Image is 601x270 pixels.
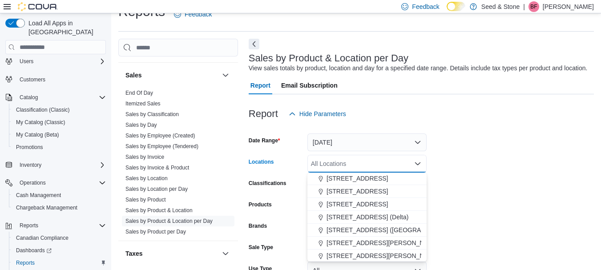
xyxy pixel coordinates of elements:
span: Classification (Classic) [16,106,70,113]
input: Dark Mode [447,2,465,11]
button: Reports [2,219,109,232]
span: Reports [16,220,106,231]
button: Catalog [2,91,109,104]
h3: Taxes [125,249,143,258]
span: Sales by Classification [125,111,179,118]
button: Promotions [9,141,109,153]
span: My Catalog (Classic) [16,119,65,126]
button: [DATE] [307,133,427,151]
button: Operations [2,177,109,189]
span: Customers [20,76,45,83]
span: Catalog [16,92,106,103]
p: [PERSON_NAME] [543,1,594,12]
span: Sales by Invoice [125,153,164,161]
a: Feedback [170,5,215,23]
label: Sale Type [249,244,273,251]
h3: Report [249,109,278,119]
button: Inventory [16,160,45,170]
span: Catalog [20,94,38,101]
span: My Catalog (Classic) [12,117,106,128]
a: Canadian Compliance [12,233,72,243]
span: Users [16,56,106,67]
a: Dashboards [9,244,109,257]
div: Sales [118,88,238,241]
button: Reports [9,257,109,269]
p: Seed & Stone [481,1,520,12]
span: Inventory [20,161,41,169]
span: Reports [12,258,106,268]
span: Promotions [16,144,43,151]
span: Sales by Day [125,121,157,129]
button: Users [16,56,37,67]
button: Catalog [16,92,41,103]
button: Operations [16,177,49,188]
span: Canadian Compliance [12,233,106,243]
span: BF [530,1,537,12]
p: | [523,1,525,12]
button: Inventory [2,159,109,171]
a: Classification (Classic) [12,105,73,115]
button: Taxes [125,249,218,258]
span: Itemized Sales [125,100,161,107]
button: Chargeback Management [9,201,109,214]
label: Date Range [249,137,280,144]
span: Customers [16,74,106,85]
button: Users [2,55,109,68]
span: Sales by Product & Location per Day [125,218,213,225]
a: Sales by Day [125,122,157,128]
a: Promotions [12,142,47,153]
a: Sales by Invoice & Product [125,165,189,171]
button: My Catalog (Classic) [9,116,109,129]
label: Brands [249,222,267,230]
a: Reports [12,258,38,268]
a: Sales by Employee (Tendered) [125,143,198,149]
a: Sales by Employee (Created) [125,133,195,139]
span: Sales by Product per Day [125,228,186,235]
span: Email Subscription [281,77,338,94]
span: Dashboards [12,245,106,256]
a: Customers [16,74,49,85]
span: Sales by Invoice & Product [125,164,189,171]
a: Sales by Product & Location [125,207,193,214]
span: Cash Management [12,190,106,201]
span: End Of Day [125,89,153,97]
a: Sales by Invoice [125,154,164,160]
a: Sales by Product & Location per Day [125,218,213,224]
span: Chargeback Management [16,204,77,211]
a: Cash Management [12,190,65,201]
span: My Catalog (Beta) [12,129,106,140]
span: Sales by Location per Day [125,185,188,193]
img: Cova [18,2,58,11]
span: Hide Parameters [299,109,346,118]
span: Feedback [185,10,212,19]
span: Sales by Employee (Tendered) [125,143,198,150]
span: Users [20,58,33,65]
span: Promotions [12,142,106,153]
button: Canadian Compliance [9,232,109,244]
label: Locations [249,158,274,165]
div: Brian Furman [528,1,539,12]
h3: Sales [125,71,142,80]
button: Cash Management [9,189,109,201]
button: Taxes [220,248,231,259]
h3: Sales by Product & Location per Day [249,53,408,64]
a: Chargeback Management [12,202,81,213]
span: My Catalog (Beta) [16,131,59,138]
a: Sales by Location per Day [125,186,188,192]
label: Products [249,201,272,208]
span: Sales by Employee (Created) [125,132,195,139]
button: My Catalog (Beta) [9,129,109,141]
span: Sales by Product [125,196,166,203]
a: My Catalog (Classic) [12,117,69,128]
div: View sales totals by product, location and day for a specified date range. Details include tax ty... [249,64,588,73]
button: Next [249,39,259,49]
span: Operations [16,177,106,188]
button: Sales [220,70,231,81]
span: Dashboards [16,247,52,254]
a: Dashboards [12,245,55,256]
span: Inventory [16,160,106,170]
a: Sales by Location [125,175,168,181]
